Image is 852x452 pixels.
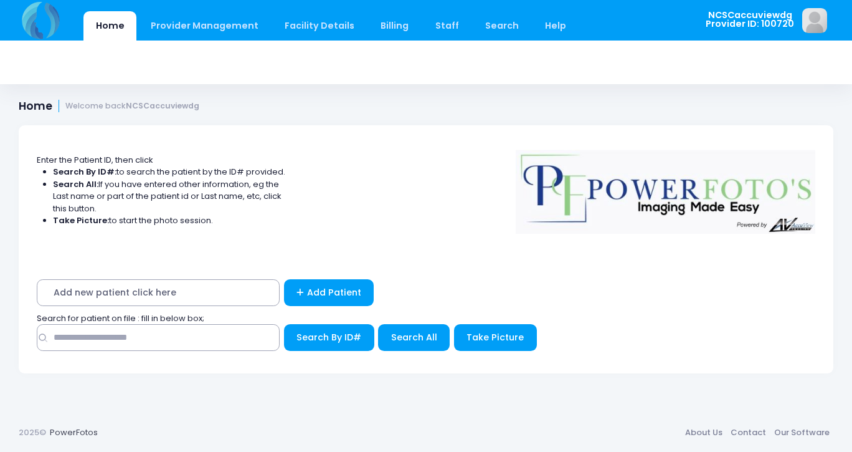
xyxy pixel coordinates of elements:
[273,11,367,41] a: Facility Details
[50,426,98,438] a: PowerFotos
[37,279,280,306] span: Add new patient click here
[726,421,770,444] a: Contact
[83,11,136,41] a: Home
[138,11,270,41] a: Provider Management
[284,279,374,306] a: Add Patient
[706,11,794,29] span: NCSCaccuviewdg Provider ID: 100720
[770,421,833,444] a: Our Software
[510,142,821,234] img: Logo
[126,100,199,111] strong: NCSCaccuviewdg
[53,214,109,226] strong: Take Picture:
[378,324,450,351] button: Search All
[53,178,98,190] strong: Search All:
[533,11,579,41] a: Help
[391,331,437,344] span: Search All
[454,324,537,351] button: Take Picture
[423,11,471,41] a: Staff
[53,214,286,227] li: to start the photo session.
[53,166,116,178] strong: Search By ID#:
[37,312,204,324] span: Search for patient on file : fill in below box;
[369,11,421,41] a: Billing
[53,178,286,215] li: If you have entered other information, eg the Last name or part of the patient id or Last name, e...
[466,331,524,344] span: Take Picture
[19,426,46,438] span: 2025©
[296,331,361,344] span: Search By ID#
[37,154,153,166] span: Enter the Patient ID, then click
[19,100,199,113] h1: Home
[473,11,531,41] a: Search
[284,324,374,351] button: Search By ID#
[802,8,827,33] img: image
[65,102,199,111] small: Welcome back
[681,421,726,444] a: About Us
[53,166,286,178] li: to search the patient by the ID# provided.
